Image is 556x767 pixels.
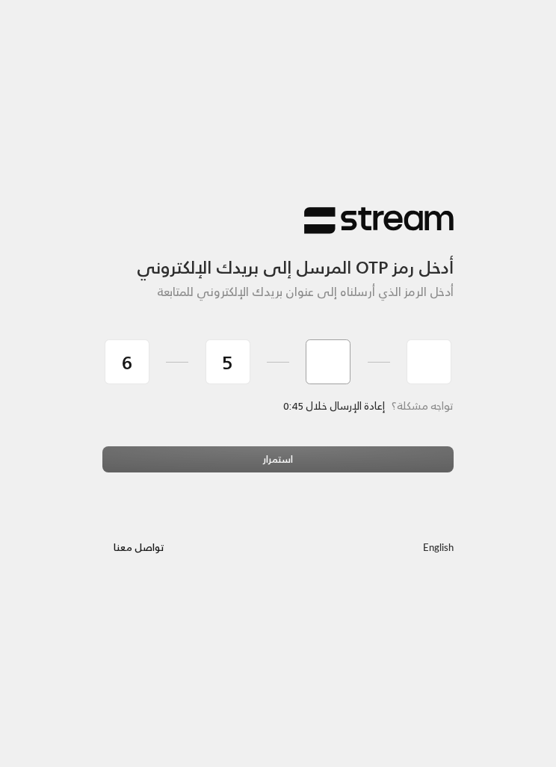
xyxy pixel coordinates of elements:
[102,285,454,299] h5: أدخل الرمز الذي أرسلناه إلى عنوان بريدك الإلكتروني للمتابعة
[392,396,454,415] span: تواجه مشكلة؟
[102,535,176,561] button: تواصل معنا
[102,235,454,278] h3: أدخل رمز OTP المرسل إلى بريدك الإلكتروني
[284,396,385,415] span: إعادة الإرسال خلال 0:45
[102,539,176,556] a: تواصل معنا
[304,206,454,235] img: Stream Logo
[423,535,454,561] a: English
